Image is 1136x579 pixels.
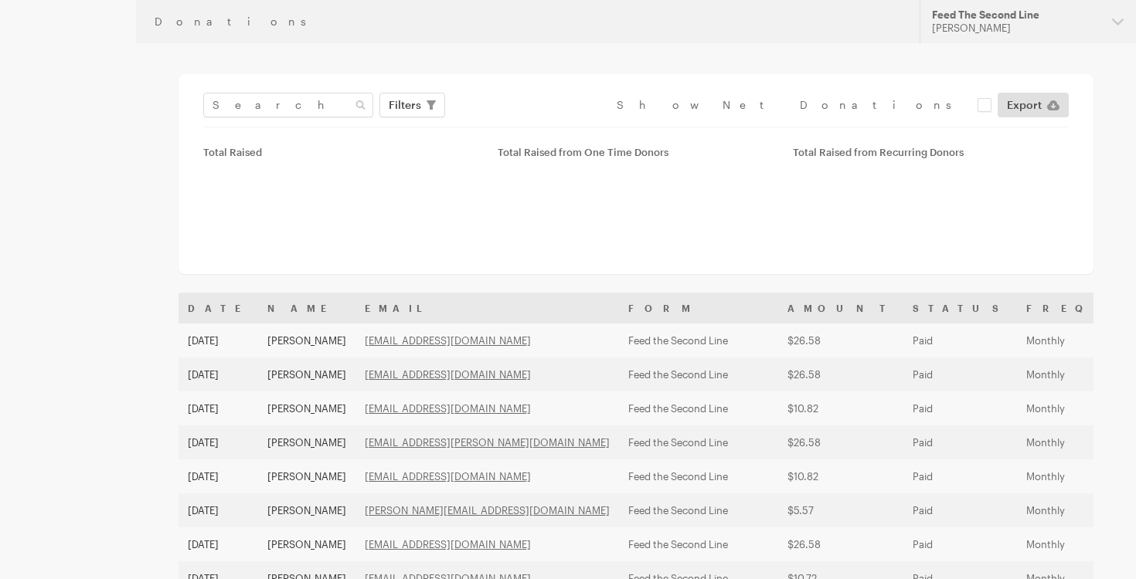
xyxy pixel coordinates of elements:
div: Total Raised from One Time Donors [498,146,774,158]
div: Feed The Second Line [932,8,1100,22]
td: [PERSON_NAME] [258,527,355,561]
td: [DATE] [179,493,258,527]
td: Feed the Second Line [619,493,778,527]
td: [DATE] [179,323,258,357]
td: Paid [903,391,1017,425]
td: Paid [903,357,1017,391]
td: Feed the Second Line [619,527,778,561]
td: Paid [903,527,1017,561]
span: Export [1007,96,1042,114]
a: [EMAIL_ADDRESS][DOMAIN_NAME] [365,368,531,381]
td: [PERSON_NAME] [258,493,355,527]
div: Total Raised [203,146,479,158]
td: [PERSON_NAME] [258,391,355,425]
a: [EMAIL_ADDRESS][PERSON_NAME][DOMAIN_NAME] [365,436,610,449]
td: Paid [903,323,1017,357]
td: Feed the Second Line [619,323,778,357]
td: Feed the Second Line [619,459,778,493]
button: Filters [379,93,445,117]
td: $10.82 [778,391,903,425]
td: Feed the Second Line [619,425,778,459]
td: Feed the Second Line [619,357,778,391]
td: [PERSON_NAME] [258,323,355,357]
td: Paid [903,493,1017,527]
th: Email [355,293,619,323]
td: $26.58 [778,425,903,459]
a: Export [998,93,1069,117]
a: [EMAIL_ADDRESS][DOMAIN_NAME] [365,402,531,415]
td: $26.58 [778,527,903,561]
td: $5.57 [778,493,903,527]
td: [PERSON_NAME] [258,357,355,391]
td: $26.58 [778,323,903,357]
input: Search Name & Email [203,93,373,117]
td: $26.58 [778,357,903,391]
a: [PERSON_NAME][EMAIL_ADDRESS][DOMAIN_NAME] [365,504,610,516]
td: Feed the Second Line [619,391,778,425]
th: Name [258,293,355,323]
th: Amount [778,293,903,323]
th: Date [179,293,258,323]
td: [DATE] [179,391,258,425]
div: [PERSON_NAME] [932,22,1100,35]
a: [EMAIL_ADDRESS][DOMAIN_NAME] [365,470,531,482]
td: [DATE] [179,527,258,561]
th: Form [619,293,778,323]
span: Filters [389,96,421,114]
td: [PERSON_NAME] [258,425,355,459]
td: $10.82 [778,459,903,493]
th: Status [903,293,1017,323]
td: [PERSON_NAME] [258,459,355,493]
div: Total Raised from Recurring Donors [793,146,1069,158]
td: Paid [903,425,1017,459]
a: [EMAIL_ADDRESS][DOMAIN_NAME] [365,538,531,550]
td: [DATE] [179,357,258,391]
a: [EMAIL_ADDRESS][DOMAIN_NAME] [365,334,531,347]
td: [DATE] [179,425,258,459]
td: [DATE] [179,459,258,493]
td: Paid [903,459,1017,493]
